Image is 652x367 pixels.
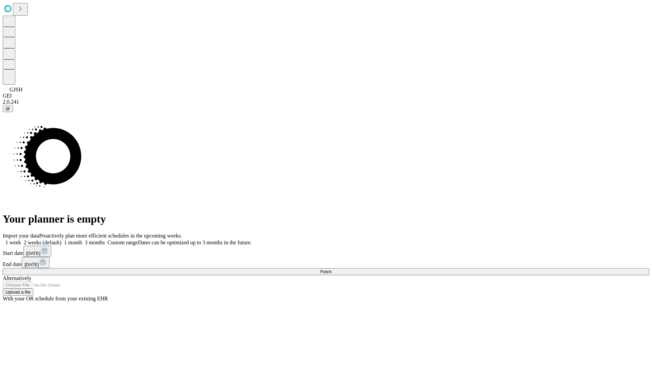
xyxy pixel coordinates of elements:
span: With your OR schedule from your existing EHR [3,296,108,301]
span: @ [5,106,10,111]
span: Custom range [108,240,138,245]
h1: Your planner is empty [3,213,649,225]
span: Import your data [3,233,39,239]
div: GEI [3,93,649,99]
button: Fetch [3,268,649,275]
span: 3 months [85,240,105,245]
span: 2 weeks (default) [24,240,61,245]
button: [DATE] [23,246,51,257]
span: Fetch [320,269,331,274]
span: [DATE] [24,262,39,267]
div: Start date [3,246,649,257]
button: [DATE] [22,257,50,268]
span: 1 week [5,240,21,245]
span: Alternatively [3,275,31,281]
span: [DATE] [26,251,40,256]
div: 2.0.241 [3,99,649,105]
span: GJSH [10,87,22,92]
span: Proactively plan more efficient schedules in the upcoming weeks. [39,233,182,239]
button: Upload a file [3,289,33,296]
span: Dates can be optimized up to 3 months in the future. [138,240,252,245]
span: 1 month [64,240,82,245]
button: @ [3,105,13,112]
div: End date [3,257,649,268]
